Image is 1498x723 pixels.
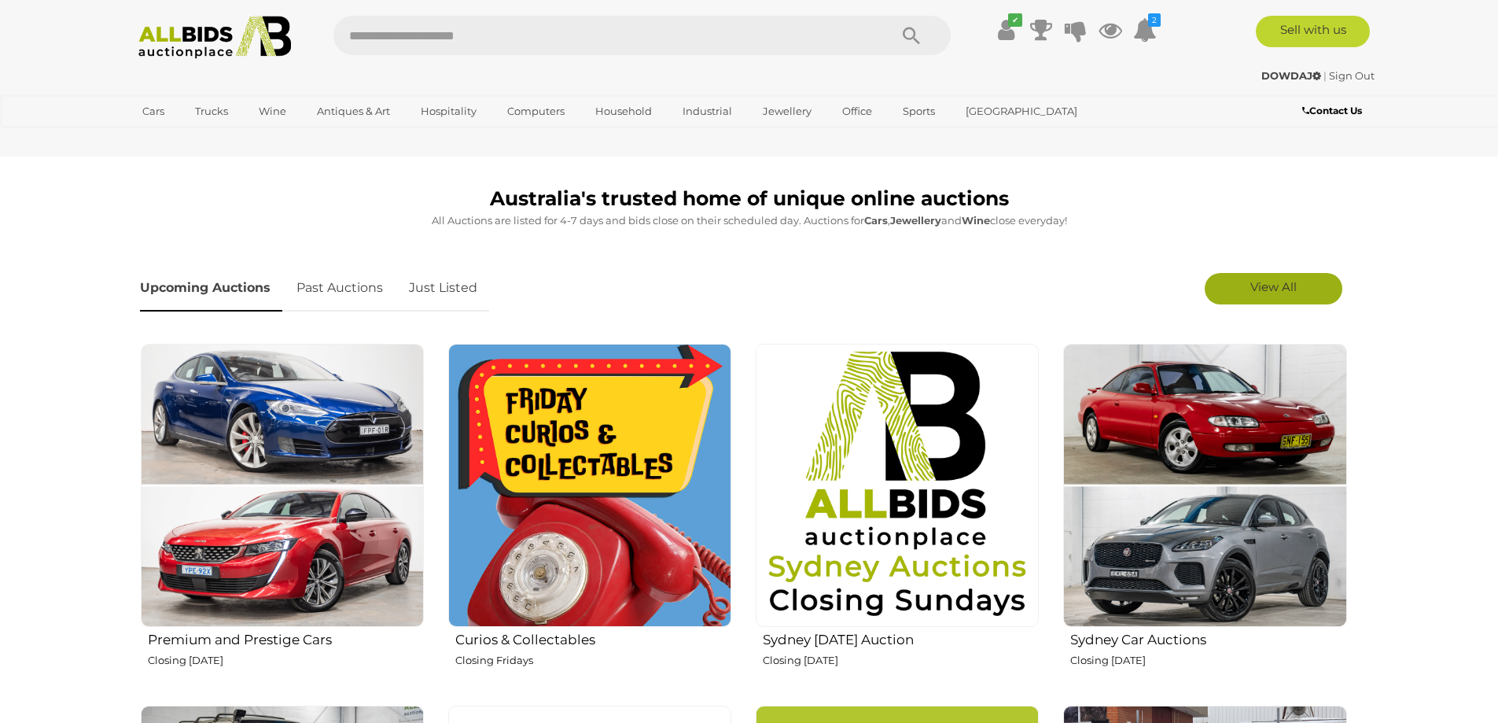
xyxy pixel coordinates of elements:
[832,98,882,124] a: Office
[447,343,731,693] a: Curios & Collectables Closing Fridays
[1250,279,1297,294] span: View All
[140,212,1359,230] p: All Auctions are listed for 4-7 days and bids close on their scheduled day. Auctions for , and cl...
[185,98,238,124] a: Trucks
[1063,344,1346,627] img: Sydney Car Auctions
[962,214,990,227] strong: Wine
[864,214,888,227] strong: Cars
[1062,343,1346,693] a: Sydney Car Auctions Closing [DATE]
[753,98,822,124] a: Jewellery
[585,98,662,124] a: Household
[872,16,951,55] button: Search
[1148,13,1161,27] i: 2
[307,98,400,124] a: Antiques & Art
[1008,13,1022,27] i: ✔
[1205,273,1342,304] a: View All
[455,629,731,647] h2: Curios & Collectables
[893,98,945,124] a: Sports
[672,98,742,124] a: Industrial
[1323,69,1327,82] span: |
[148,651,424,670] p: Closing [DATE]
[448,344,731,627] img: Curios & Collectables
[410,98,487,124] a: Hospitality
[141,344,424,627] img: Premium and Prestige Cars
[140,343,424,693] a: Premium and Prestige Cars Closing [DATE]
[763,629,1039,647] h2: Sydney [DATE] Auction
[397,265,489,312] a: Just Listed
[285,265,395,312] a: Past Auctions
[130,16,300,59] img: Allbids.com.au
[995,16,1018,44] a: ✔
[890,214,941,227] strong: Jewellery
[1261,69,1323,82] a: DOWDAJ
[1070,629,1346,647] h2: Sydney Car Auctions
[756,344,1039,627] img: Sydney Sunday Auction
[148,629,424,647] h2: Premium and Prestige Cars
[132,98,175,124] a: Cars
[1133,16,1157,44] a: 2
[1302,102,1366,120] a: Contact Us
[140,188,1359,210] h1: Australia's trusted home of unique online auctions
[955,98,1088,124] a: [GEOGRAPHIC_DATA]
[755,343,1039,693] a: Sydney [DATE] Auction Closing [DATE]
[497,98,575,124] a: Computers
[1070,651,1346,670] p: Closing [DATE]
[1302,105,1362,116] b: Contact Us
[140,265,282,312] a: Upcoming Auctions
[248,98,296,124] a: Wine
[1261,69,1321,82] strong: DOWDAJ
[1256,16,1370,47] a: Sell with us
[1329,69,1375,82] a: Sign Out
[455,651,731,670] p: Closing Fridays
[763,651,1039,670] p: Closing [DATE]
